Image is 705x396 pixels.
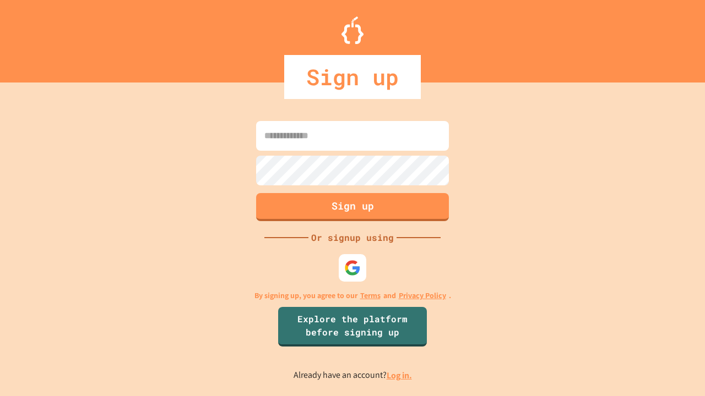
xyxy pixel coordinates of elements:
[254,290,451,301] p: By signing up, you agree to our and .
[387,370,412,381] a: Log in.
[308,231,397,244] div: Or signup using
[614,304,694,351] iframe: chat widget
[341,16,364,44] img: Logo.svg
[360,290,381,301] a: Terms
[284,55,421,99] div: Sign up
[294,369,412,382] p: Already have an account?
[659,352,694,385] iframe: chat widget
[399,290,446,301] a: Privacy Policy
[256,193,449,221] button: Sign up
[344,260,361,276] img: google-icon.svg
[278,307,427,346] a: Explore the platform before signing up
